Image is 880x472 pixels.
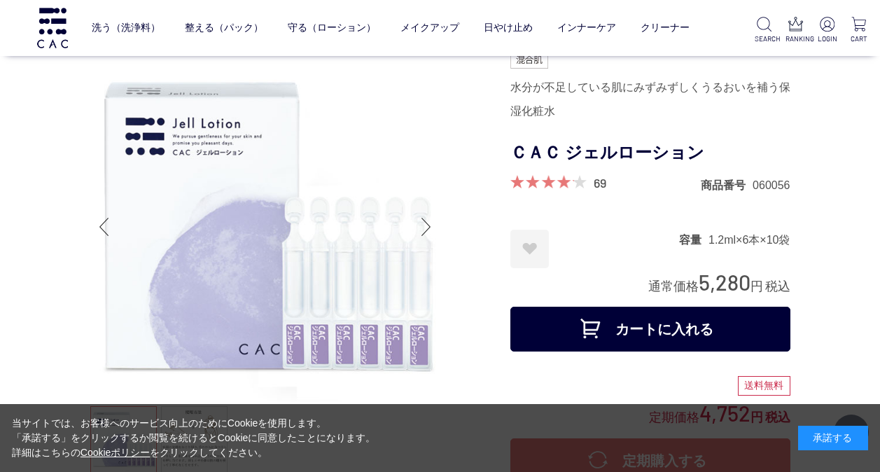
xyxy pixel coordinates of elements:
[641,11,690,46] a: クリーナー
[798,426,868,450] div: 承諾する
[679,232,708,247] dt: 容量
[412,199,440,255] div: Next slide
[400,11,459,46] a: メイクアップ
[701,178,753,193] dt: 商品番号
[557,11,616,46] a: インナーケア
[288,11,376,46] a: 守る（ローション）
[753,178,790,193] dd: 060056
[699,269,750,295] span: 5,280
[755,34,775,44] p: SEARCH
[510,307,790,352] button: カートに入れる
[648,279,699,293] span: 通常価格
[738,376,790,396] div: 送料無料
[848,34,869,44] p: CART
[708,232,790,247] dd: 1.2ml×6本×10袋
[90,199,118,255] div: Previous slide
[750,279,763,293] span: 円
[92,11,160,46] a: 洗う（洗浄料）
[817,17,837,44] a: LOGIN
[35,8,70,48] img: logo
[755,17,775,44] a: SEARCH
[81,447,151,458] a: Cookieポリシー
[510,137,790,169] h1: ＣＡＣ ジェルローション
[484,11,533,46] a: 日やけ止め
[765,279,790,293] span: 税込
[12,416,376,460] div: 当サイトでは、お客様へのサービス向上のためにCookieを使用します。 「承諾する」をクリックするか閲覧を続けるとCookieに同意したことになります。 詳細はこちらの をクリックしてください。
[848,17,869,44] a: CART
[785,34,806,44] p: RANKING
[817,34,837,44] p: LOGIN
[510,76,790,123] div: 水分が不足している肌にみずみずしくうるおいを補う保湿化粧水
[594,175,606,190] a: 69
[785,17,806,44] a: RANKING
[90,52,440,402] img: ＣＡＣ ジェルローション
[185,11,263,46] a: 整える（パック）
[699,400,750,426] span: 4,752
[510,230,549,268] a: お気に入りに登録する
